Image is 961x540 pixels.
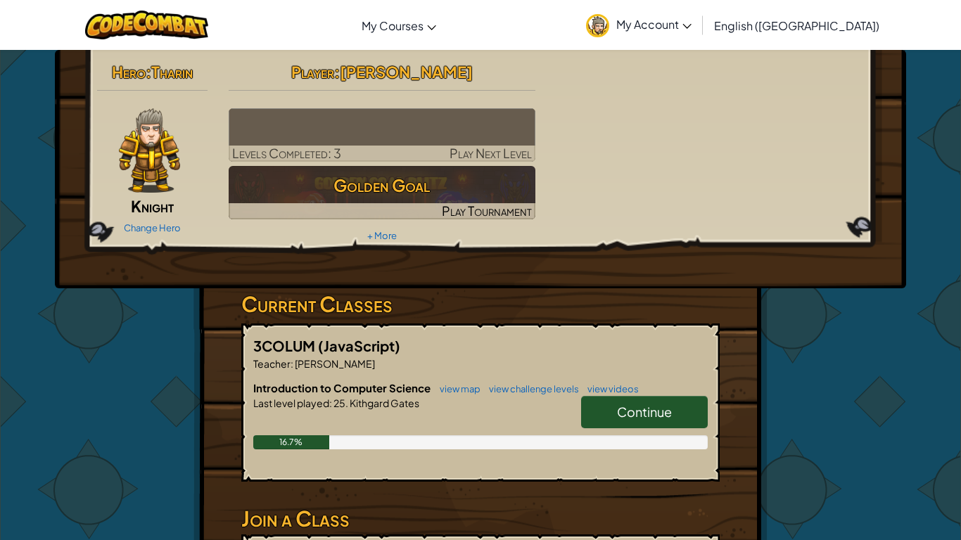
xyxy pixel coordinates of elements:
span: My Courses [362,18,424,33]
span: Play Next Level [450,145,532,161]
a: My Courses [355,6,443,44]
a: view map [433,383,480,394]
span: Introduction to Computer Science [253,381,433,394]
span: Last level played [253,397,329,409]
div: 16.7% [253,435,329,449]
span: [PERSON_NAME] [340,62,473,82]
span: 3COLUM [253,337,318,354]
span: Knight [131,196,174,216]
span: Kithgard Gates [348,397,419,409]
span: : [334,62,340,82]
span: Hero [112,62,146,82]
a: English ([GEOGRAPHIC_DATA]) [707,6,886,44]
a: Change Hero [124,222,181,233]
img: Golden Goal [229,166,536,219]
h3: Join a Class [241,503,720,534]
a: view challenge levels [482,383,579,394]
span: 25. [332,397,348,409]
a: view videos [580,383,639,394]
span: : [291,357,293,370]
span: : [329,397,332,409]
span: [PERSON_NAME] [293,357,375,370]
span: English ([GEOGRAPHIC_DATA]) [714,18,879,33]
span: Player [291,62,334,82]
span: : [146,62,151,82]
span: Tharin [151,62,193,82]
a: My Account [579,3,699,47]
a: Golden GoalPlay Tournament [229,166,536,219]
span: (JavaScript) [318,337,400,354]
img: knight-pose.png [119,108,181,193]
span: Levels Completed: 3 [232,145,341,161]
span: Continue [617,404,672,420]
h3: Golden Goal [229,169,536,201]
h3: Current Classes [241,288,720,320]
span: Teacher [253,357,291,370]
span: My Account [616,17,692,32]
a: Play Next Level [229,108,536,162]
img: CodeCombat logo [85,11,208,39]
a: + More [367,230,397,241]
img: avatar [586,14,609,37]
span: Play Tournament [442,202,532,219]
